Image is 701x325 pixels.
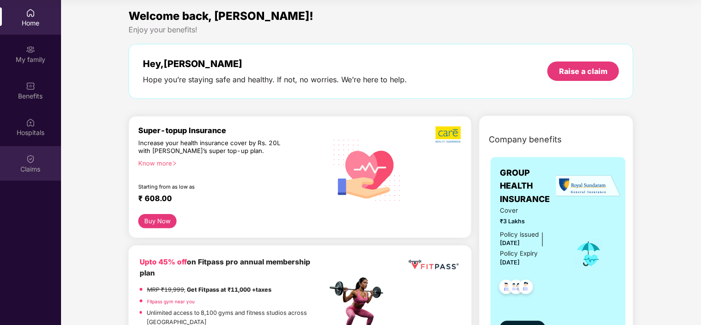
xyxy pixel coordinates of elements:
[500,239,520,246] span: [DATE]
[26,81,35,91] img: svg+xml;base64,PHN2ZyBpZD0iQmVuZWZpdHMiIHhtbG5zPSJodHRwOi8vd3d3LnczLm9yZy8yMDAwL3N2ZyIgd2lkdGg9Ij...
[26,8,35,18] img: svg+xml;base64,PHN2ZyBpZD0iSG9tZSIgeG1sbnM9Imh0dHA6Ly93d3cudzMub3JnLzIwMDAvc3ZnIiB3aWR0aD0iMjAiIG...
[436,126,462,143] img: b5dec4f62d2307b9de63beb79f102df3.png
[26,118,35,127] img: svg+xml;base64,PHN2ZyBpZD0iSG9zcGl0YWxzIiB4bWxucz0iaHR0cDovL3d3dy53My5vcmcvMjAwMC9zdmciIHdpZHRoPS...
[559,66,608,76] div: Raise a claim
[500,259,520,266] span: [DATE]
[129,9,314,23] span: Welcome back, [PERSON_NAME]!
[505,277,528,300] img: svg+xml;base64,PHN2ZyB4bWxucz0iaHR0cDovL3d3dy53My5vcmcvMjAwMC9zdmciIHdpZHRoPSI0OC45MTUiIGhlaWdodD...
[138,126,327,135] div: Super-topup Insurance
[147,299,195,304] a: Fitpass gym near you
[500,206,561,215] span: Cover
[500,217,561,226] span: ₹3 Lakhs
[138,214,177,228] button: Buy Now
[500,249,538,258] div: Policy Expiry
[172,161,177,166] span: right
[515,277,537,300] img: svg+xml;base64,PHN2ZyB4bWxucz0iaHR0cDovL3d3dy53My5vcmcvMjAwMC9zdmciIHdpZHRoPSI0OC45NDMiIGhlaWdodD...
[140,258,187,266] b: Upto 45% off
[574,239,604,269] img: icon
[138,194,318,205] div: ₹ 608.00
[495,277,518,300] img: svg+xml;base64,PHN2ZyB4bWxucz0iaHR0cDovL3d3dy53My5vcmcvMjAwMC9zdmciIHdpZHRoPSI0OC45NDMiIGhlaWdodD...
[327,129,408,211] img: svg+xml;base64,PHN2ZyB4bWxucz0iaHR0cDovL3d3dy53My5vcmcvMjAwMC9zdmciIHhtbG5zOnhsaW5rPSJodHRwOi8vd3...
[138,159,322,166] div: Know more
[138,139,287,155] div: Increase your health insurance cover by Rs. 20L with [PERSON_NAME]’s super top-up plan.
[500,230,539,239] div: Policy issued
[556,175,621,197] img: insurerLogo
[147,286,185,293] del: MRP ₹19,999,
[143,75,407,85] div: Hope you’re staying safe and healthy. If not, no worries. We’re here to help.
[140,258,310,277] b: on Fitpass pro annual membership plan
[26,154,35,164] img: svg+xml;base64,PHN2ZyBpZD0iQ2xhaW0iIHhtbG5zPSJodHRwOi8vd3d3LnczLm9yZy8yMDAwL3N2ZyIgd2lkdGg9IjIwIi...
[500,166,561,206] span: GROUP HEALTH INSURANCE
[129,25,633,35] div: Enjoy your benefits!
[187,286,271,293] strong: Get Fitpass at ₹11,000 +taxes
[138,184,288,190] div: Starting from as low as
[489,133,562,146] span: Company benefits
[26,45,35,54] img: svg+xml;base64,PHN2ZyB3aWR0aD0iMjAiIGhlaWdodD0iMjAiIHZpZXdCb3g9IjAgMCAyMCAyMCIgZmlsbD0ibm9uZSIgeG...
[143,58,407,69] div: Hey, [PERSON_NAME]
[407,257,461,273] img: fppp.png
